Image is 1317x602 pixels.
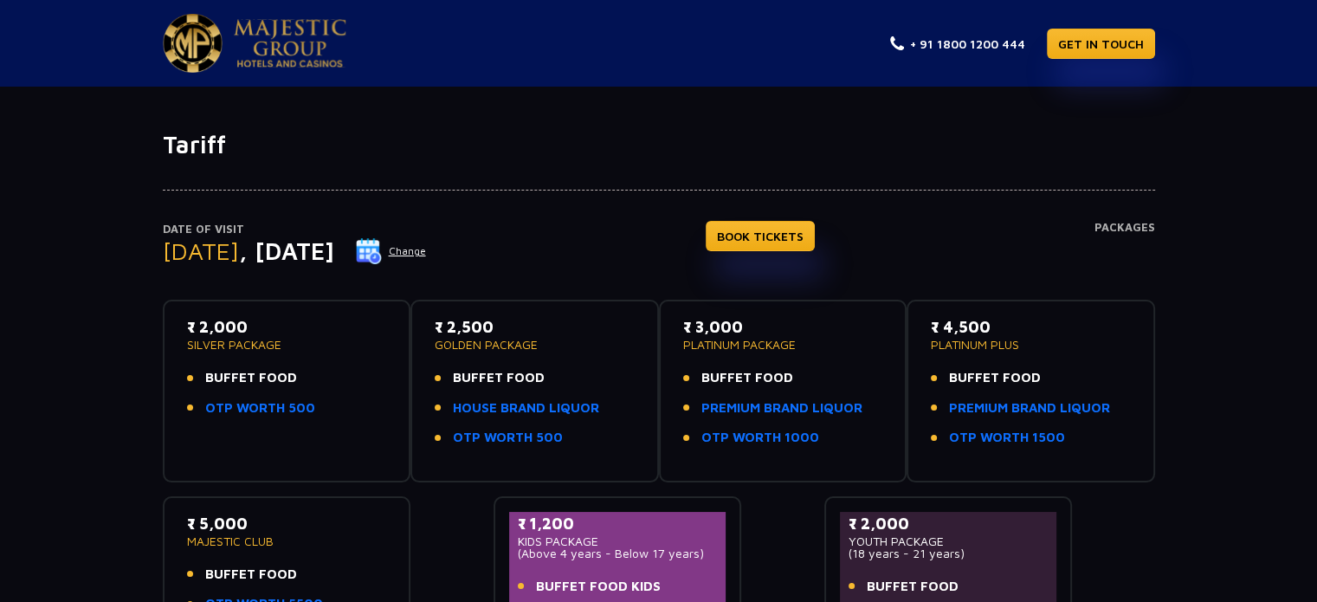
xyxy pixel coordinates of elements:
p: Date of Visit [163,221,427,238]
p: SILVER PACKAGE [187,339,387,351]
a: PREMIUM BRAND LIQUOR [949,398,1110,418]
p: ₹ 2,000 [187,315,387,339]
p: ₹ 2,500 [435,315,635,339]
a: GET IN TOUCH [1047,29,1155,59]
p: YOUTH PACKAGE [849,535,1049,547]
span: BUFFET FOOD [205,368,297,388]
span: , [DATE] [239,236,334,265]
p: (Above 4 years - Below 17 years) [518,547,718,560]
p: ₹ 2,000 [849,512,1049,535]
a: OTP WORTH 500 [205,398,315,418]
p: ₹ 4,500 [931,315,1131,339]
a: + 91 1800 1200 444 [890,35,1025,53]
span: BUFFET FOOD [867,577,959,597]
a: BOOK TICKETS [706,221,815,251]
h1: Tariff [163,130,1155,159]
a: HOUSE BRAND LIQUOR [453,398,599,418]
span: BUFFET FOOD [949,368,1041,388]
span: [DATE] [163,236,239,265]
a: OTP WORTH 1500 [949,428,1065,448]
p: ₹ 3,000 [683,315,883,339]
img: Majestic Pride [163,14,223,73]
span: BUFFET FOOD [701,368,793,388]
h4: Packages [1094,221,1155,283]
p: PLATINUM PACKAGE [683,339,883,351]
p: MAJESTIC CLUB [187,535,387,547]
a: OTP WORTH 1000 [701,428,819,448]
span: BUFFET FOOD [205,565,297,585]
button: Change [355,237,427,265]
p: KIDS PACKAGE [518,535,718,547]
p: ₹ 1,200 [518,512,718,535]
p: PLATINUM PLUS [931,339,1131,351]
a: PREMIUM BRAND LIQUOR [701,398,862,418]
span: BUFFET FOOD KIDS [536,577,661,597]
a: OTP WORTH 500 [453,428,563,448]
p: (18 years - 21 years) [849,547,1049,560]
p: GOLDEN PACKAGE [435,339,635,351]
img: Majestic Pride [234,19,346,68]
span: BUFFET FOOD [453,368,545,388]
p: ₹ 5,000 [187,512,387,535]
